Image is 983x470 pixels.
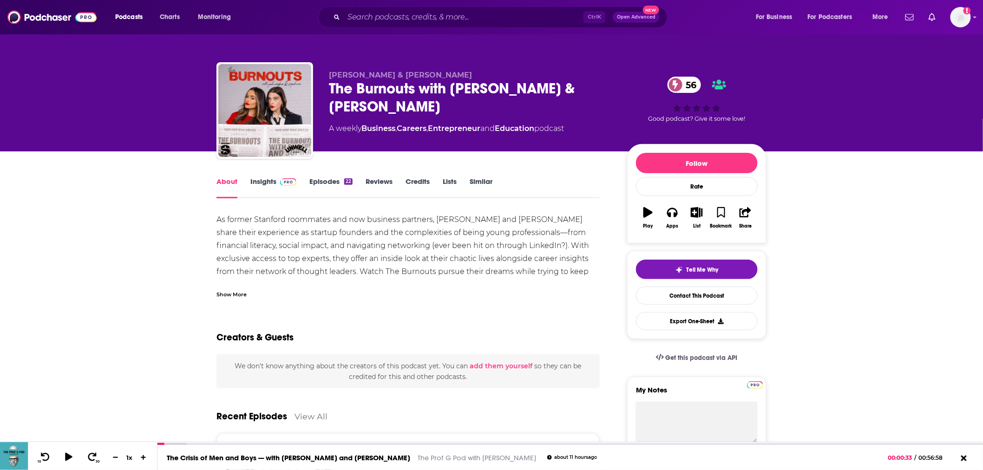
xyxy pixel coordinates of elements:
[888,454,915,461] span: 00:00:33
[872,11,888,24] span: More
[636,260,758,279] button: tell me why sparkleTell Me Why
[426,124,428,133] span: ,
[747,380,763,389] a: Pro website
[344,10,583,25] input: Search podcasts, credits, & more...
[677,77,701,93] span: 56
[950,7,971,27] span: Logged in as hmill
[295,411,328,421] a: View All
[925,9,939,25] a: Show notifications dropdown
[950,7,971,27] img: User Profile
[216,332,294,343] h2: Creators & Guests
[902,9,917,25] a: Show notifications dropdown
[344,178,353,185] div: 22
[397,124,426,133] a: Careers
[643,223,653,229] div: Play
[154,10,185,25] a: Charts
[636,385,758,402] label: My Notes
[327,7,676,28] div: Search podcasts, credits, & more...
[115,11,143,24] span: Podcasts
[950,7,971,27] button: Show profile menu
[122,454,138,461] div: 1 x
[583,11,605,23] span: Ctrl K
[395,124,397,133] span: ,
[636,201,660,235] button: Play
[668,77,701,93] a: 56
[660,201,684,235] button: Apps
[443,177,457,198] a: Lists
[36,452,53,463] button: 10
[198,11,231,24] span: Monitoring
[329,71,472,79] span: [PERSON_NAME] & [PERSON_NAME]
[547,455,597,460] div: about 11 hours ago
[38,460,41,463] span: 10
[636,287,758,305] a: Contact This Podcast
[361,124,395,133] a: Business
[917,454,952,461] span: 00:56:58
[756,11,793,24] span: For Business
[667,223,679,229] div: Apps
[643,6,660,14] span: New
[216,213,600,291] div: As former Stanford roommates and now business partners, [PERSON_NAME] and [PERSON_NAME] share the...
[235,362,581,380] span: We don't know anything about the creators of this podcast yet . You can so they can be credited f...
[428,124,480,133] a: Entrepreneur
[167,453,410,462] a: The Crisis of Men and Boys — with [PERSON_NAME] and [PERSON_NAME]
[495,124,534,133] a: Education
[84,452,102,463] button: 30
[963,7,971,14] svg: Add a profile image
[747,381,763,389] img: Podchaser Pro
[709,201,733,235] button: Bookmark
[160,11,180,24] span: Charts
[693,223,701,229] div: List
[636,153,758,173] button: Follow
[480,124,495,133] span: and
[636,177,758,196] div: Rate
[915,454,917,461] span: /
[329,123,564,134] div: A weekly podcast
[666,354,738,362] span: Get this podcast via API
[366,177,393,198] a: Reviews
[749,10,804,25] button: open menu
[685,201,709,235] button: List
[649,346,745,369] a: Get this podcast via API
[280,178,296,186] img: Podchaser Pro
[808,11,852,24] span: For Podcasters
[613,12,660,23] button: Open AdvancedNew
[250,177,296,198] a: InsightsPodchaser Pro
[627,71,767,128] div: 56Good podcast? Give it some love!
[470,177,492,198] a: Similar
[648,115,746,122] span: Good podcast? Give it some love!
[216,411,287,422] a: Recent Episodes
[687,266,719,274] span: Tell Me Why
[734,201,758,235] button: Share
[309,177,353,198] a: Episodes22
[675,266,683,274] img: tell me why sparkle
[109,10,155,25] button: open menu
[739,223,752,229] div: Share
[617,15,655,20] span: Open Advanced
[191,10,243,25] button: open menu
[216,177,237,198] a: About
[802,10,866,25] button: open menu
[470,362,532,370] button: add them yourself
[418,453,536,462] a: The Prof G Pod with [PERSON_NAME]
[218,64,311,157] img: The Burnouts with Phoebe & Sophia
[96,460,100,463] span: 30
[866,10,900,25] button: open menu
[636,312,758,330] button: Export One-Sheet
[710,223,732,229] div: Bookmark
[7,8,97,26] img: Podchaser - Follow, Share and Rate Podcasts
[406,177,430,198] a: Credits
